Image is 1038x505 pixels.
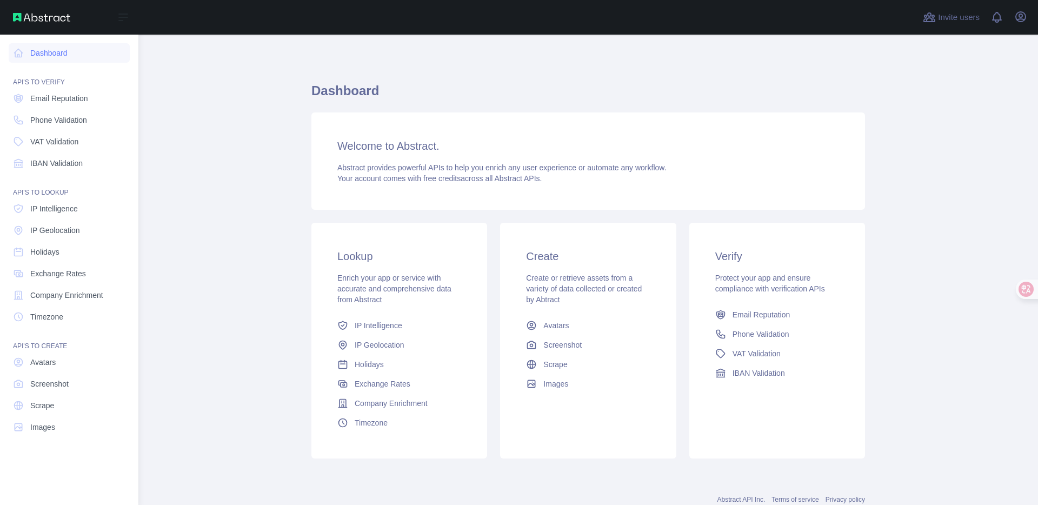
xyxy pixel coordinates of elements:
span: Images [30,422,55,433]
a: Dashboard [9,43,130,63]
span: Company Enrichment [30,290,103,301]
a: Images [522,374,654,394]
span: Phone Validation [30,115,87,125]
a: Company Enrichment [333,394,465,413]
h3: Verify [715,249,839,264]
span: Scrape [30,400,54,411]
span: Exchange Rates [355,378,410,389]
span: IP Geolocation [355,340,404,350]
a: Avatars [9,353,130,372]
span: Exchange Rates [30,268,86,279]
a: Scrape [9,396,130,415]
a: Holidays [333,355,465,374]
span: Create or retrieve assets from a variety of data collected or created by Abtract [526,274,642,304]
a: IP Intelligence [9,199,130,218]
div: API'S TO CREATE [9,329,130,350]
a: Exchange Rates [333,374,465,394]
span: Invite users [938,11,980,24]
span: Holidays [30,247,59,257]
a: Avatars [522,316,654,335]
h3: Welcome to Abstract. [337,138,839,154]
a: Screenshot [522,335,654,355]
a: Exchange Rates [9,264,130,283]
span: Scrape [543,359,567,370]
img: Abstract API [13,13,70,22]
a: Phone Validation [9,110,130,130]
span: IP Geolocation [30,225,80,236]
a: Screenshot [9,374,130,394]
span: Email Reputation [733,309,790,320]
a: IP Geolocation [333,335,465,355]
span: Phone Validation [733,329,789,340]
span: Protect your app and ensure compliance with verification APIs [715,274,825,293]
span: Screenshot [30,378,69,389]
a: Images [9,417,130,437]
span: VAT Validation [733,348,781,359]
span: Timezone [30,311,63,322]
a: Phone Validation [711,324,843,344]
a: VAT Validation [9,132,130,151]
span: Avatars [543,320,569,331]
a: Timezone [9,307,130,327]
span: Images [543,378,568,389]
a: Timezone [333,413,465,433]
a: Scrape [522,355,654,374]
span: free credits [423,174,461,183]
a: Terms of service [771,496,819,503]
div: API'S TO VERIFY [9,65,130,87]
a: Holidays [9,242,130,262]
span: IBAN Validation [30,158,83,169]
a: VAT Validation [711,344,843,363]
a: IBAN Validation [711,363,843,383]
span: IP Intelligence [355,320,402,331]
span: IP Intelligence [30,203,78,214]
span: Your account comes with across all Abstract APIs. [337,174,542,183]
span: Holidays [355,359,384,370]
span: IBAN Validation [733,368,785,378]
span: Email Reputation [30,93,88,104]
span: Abstract provides powerful APIs to help you enrich any user experience or automate any workflow. [337,163,667,172]
a: Company Enrichment [9,285,130,305]
span: Timezone [355,417,388,428]
a: Email Reputation [9,89,130,108]
span: VAT Validation [30,136,78,147]
a: IBAN Validation [9,154,130,173]
a: IP Geolocation [9,221,130,240]
a: Abstract API Inc. [717,496,766,503]
button: Invite users [921,9,982,26]
span: Screenshot [543,340,582,350]
h3: Lookup [337,249,461,264]
span: Company Enrichment [355,398,428,409]
div: API'S TO LOOKUP [9,175,130,197]
a: Email Reputation [711,305,843,324]
span: Enrich your app or service with accurate and comprehensive data from Abstract [337,274,451,304]
span: Avatars [30,357,56,368]
h1: Dashboard [311,82,865,108]
a: Privacy policy [826,496,865,503]
h3: Create [526,249,650,264]
a: IP Intelligence [333,316,465,335]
